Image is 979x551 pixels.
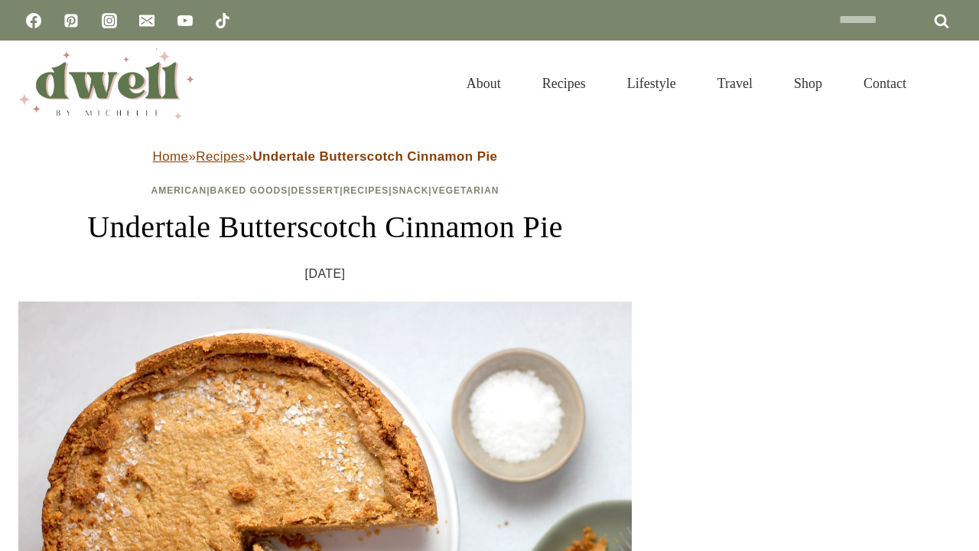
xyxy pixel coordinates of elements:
a: Shop [773,57,843,110]
a: Facebook [18,5,49,36]
a: Dessert [291,185,340,196]
a: Contact [843,57,927,110]
nav: Primary Navigation [446,57,927,110]
a: American [151,185,207,196]
a: Pinterest [56,5,86,36]
a: Snack [392,185,429,196]
a: Recipes [522,57,607,110]
span: » » [153,149,498,164]
a: Lifestyle [607,57,697,110]
a: About [446,57,522,110]
a: Travel [697,57,773,110]
img: DWELL by michelle [18,48,194,119]
a: Instagram [94,5,125,36]
h1: Undertale Butterscotch Cinnamon Pie [18,204,632,250]
a: TikTok [207,5,238,36]
button: View Search Form [935,70,961,96]
span: | | | | | [151,185,499,196]
a: Vegetarian [432,185,499,196]
a: Home [153,149,189,164]
a: Recipes [196,149,245,164]
a: Recipes [343,185,389,196]
a: YouTube [170,5,200,36]
a: Email [132,5,162,36]
a: Baked Goods [210,185,288,196]
strong: Undertale Butterscotch Cinnamon Pie [252,149,497,164]
time: [DATE] [305,262,346,285]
